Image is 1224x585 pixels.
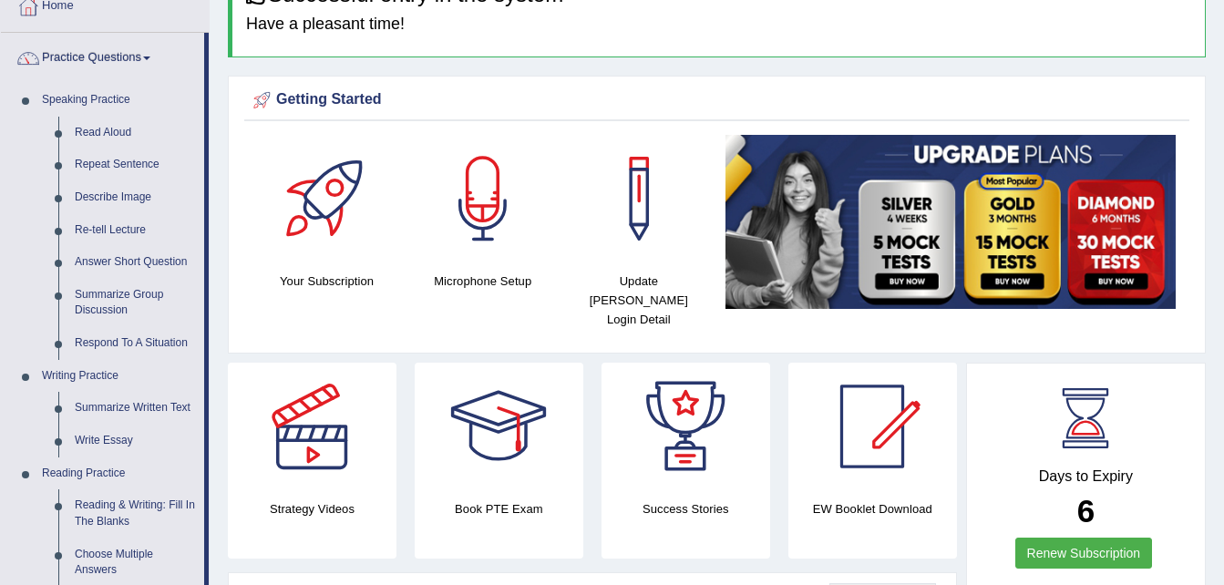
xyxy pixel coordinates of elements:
h4: Microphone Setup [414,272,551,291]
a: Re-tell Lecture [67,214,204,247]
a: Write Essay [67,425,204,457]
h4: Book PTE Exam [415,499,583,518]
h4: Success Stories [602,499,770,518]
b: 6 [1077,493,1095,529]
a: Repeat Sentence [67,149,204,181]
a: Reading Practice [34,457,204,490]
h4: Strategy Videos [228,499,396,518]
h4: Days to Expiry [987,468,1185,485]
a: Writing Practice [34,360,204,393]
a: Read Aloud [67,117,204,149]
a: Respond To A Situation [67,327,204,360]
h4: Update [PERSON_NAME] Login Detail [570,272,707,329]
a: Describe Image [67,181,204,214]
h4: Your Subscription [258,272,396,291]
a: Summarize Group Discussion [67,279,204,327]
a: Summarize Written Text [67,392,204,425]
div: Getting Started [249,87,1185,114]
a: Answer Short Question [67,246,204,279]
h4: Have a pleasant time! [246,15,1191,34]
h4: EW Booklet Download [788,499,957,518]
img: small5.jpg [725,135,1176,309]
a: Practice Questions [1,33,204,78]
a: Speaking Practice [34,84,204,117]
a: Reading & Writing: Fill In The Blanks [67,489,204,538]
a: Renew Subscription [1015,538,1153,569]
